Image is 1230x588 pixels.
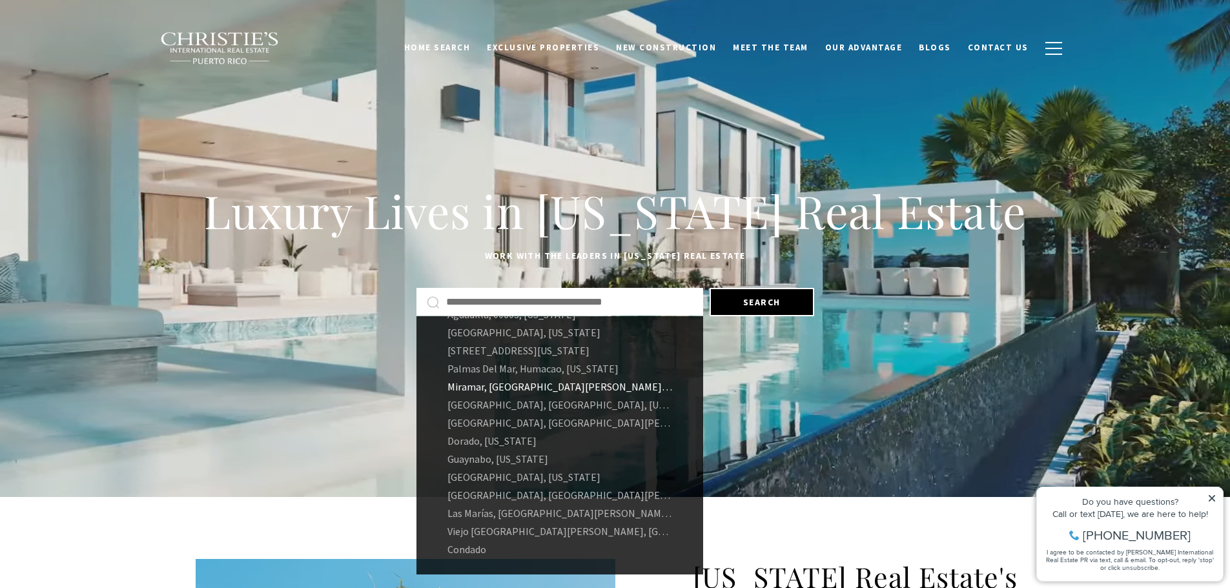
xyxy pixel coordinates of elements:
[616,42,716,53] span: New Construction
[416,522,703,540] a: Viejo [GEOGRAPHIC_DATA][PERSON_NAME], [GEOGRAPHIC_DATA][PERSON_NAME], [US_STATE]
[487,42,599,53] span: Exclusive Properties
[416,432,703,450] a: Dorado, [US_STATE]
[14,41,187,50] div: Call or text [DATE], we are here to help!
[416,414,703,432] a: [GEOGRAPHIC_DATA], [GEOGRAPHIC_DATA][PERSON_NAME], [US_STATE]
[416,323,703,341] a: [GEOGRAPHIC_DATA], [US_STATE]
[16,79,184,104] span: I agree to be contacted by [PERSON_NAME] International Real Estate PR via text, call & email. To ...
[416,341,703,360] a: [STREET_ADDRESS][US_STATE]
[968,42,1029,53] span: Contact Us
[53,61,161,74] span: [PHONE_NUMBER]
[160,32,280,65] img: Christie's International Real Estate black text logo
[919,42,951,53] span: Blogs
[416,486,703,504] a: [GEOGRAPHIC_DATA], [GEOGRAPHIC_DATA][PERSON_NAME], [US_STATE]
[817,35,911,60] a: Our Advantage
[416,450,703,468] a: Guaynabo, [US_STATE]
[1037,30,1071,67] button: button
[910,35,959,60] a: Blogs
[416,360,703,378] a: Palmas Del Mar, Humacao, [US_STATE]
[416,396,703,414] a: [GEOGRAPHIC_DATA], [GEOGRAPHIC_DATA], [US_STATE]
[416,468,703,486] a: [GEOGRAPHIC_DATA], [US_STATE]
[446,294,693,310] input: Search by Address, City, or Neighborhood
[416,378,703,396] a: Miramar, [GEOGRAPHIC_DATA][PERSON_NAME], 00907, [US_STATE]
[14,29,187,38] div: Do you have questions?
[825,42,903,53] span: Our Advantage
[396,35,479,60] a: Home Search
[478,35,608,60] a: Exclusive Properties
[416,504,703,522] a: Las Marías, [GEOGRAPHIC_DATA][PERSON_NAME], [US_STATE]
[710,288,814,316] button: Search
[196,248,1035,264] p: Work with the leaders in [US_STATE] Real Estate
[416,540,703,558] a: Condado
[196,183,1035,239] h1: Luxury Lives in [US_STATE] Real Estate
[608,35,724,60] a: New Construction
[724,35,817,60] a: Meet the Team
